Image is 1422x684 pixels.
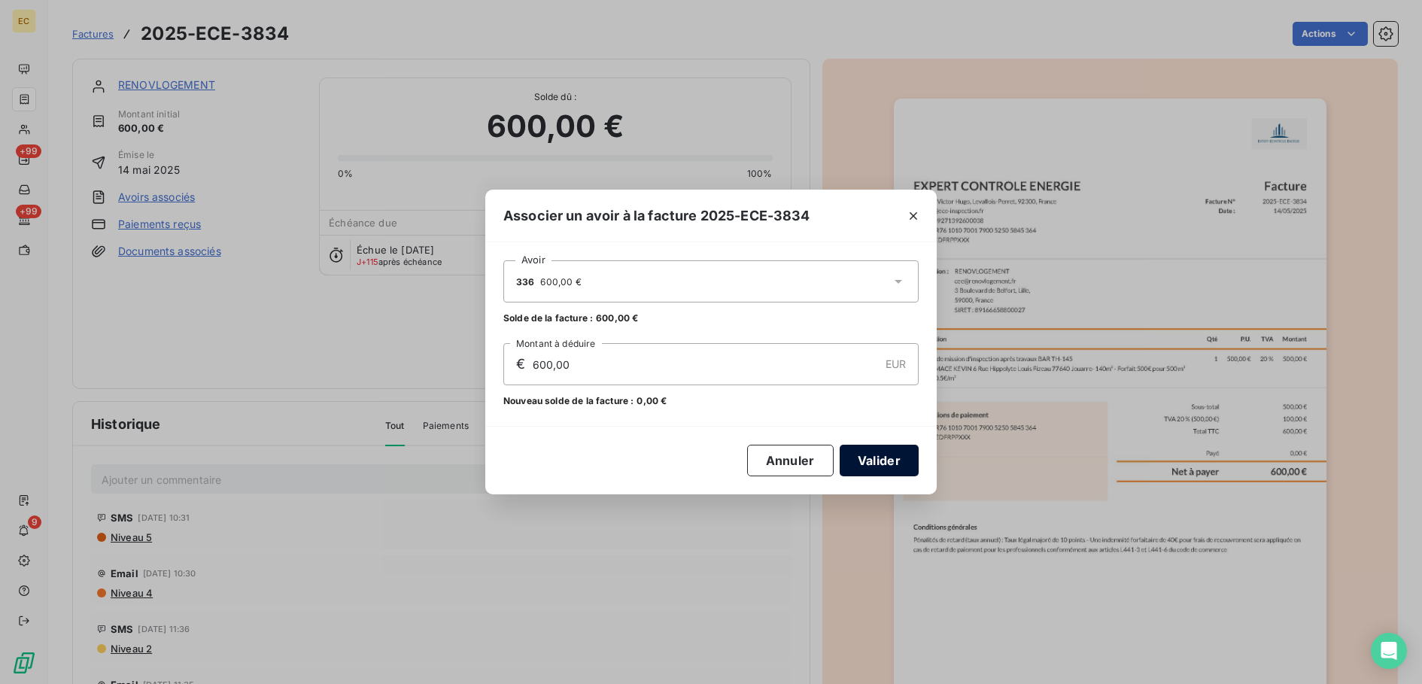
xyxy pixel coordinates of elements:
[503,394,634,408] span: Nouveau solde de la facture :
[540,276,581,287] span: 600,00 €
[1371,633,1407,669] div: Open Intercom Messenger
[503,312,593,325] span: Solde de la facture :
[503,205,810,226] span: Associer un avoir à la facture 2025-ECE-3834
[637,394,667,408] span: 0,00 €
[747,445,834,476] button: Annuler
[840,445,919,476] button: Valider
[596,312,638,325] span: 600,00 €
[516,276,534,287] span: 336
